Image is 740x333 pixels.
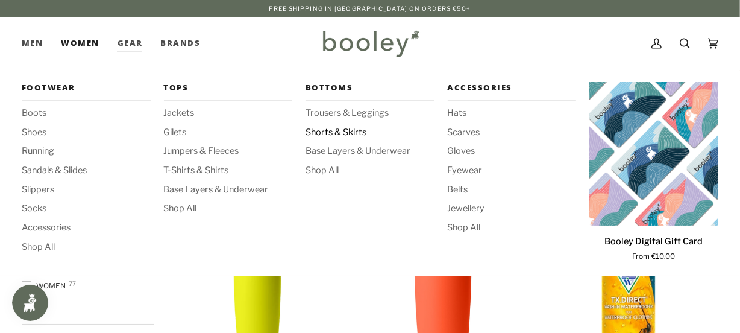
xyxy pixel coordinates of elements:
iframe: Button to open loyalty program pop-up [12,285,48,321]
a: Bottoms [306,82,434,101]
a: Socks [22,202,151,215]
span: Footwear [22,82,151,94]
a: Belts [448,183,577,197]
span: Brands [160,37,200,49]
span: Women [22,281,69,291]
a: Jackets [164,107,293,120]
img: Booley [318,26,423,61]
a: Shop All [22,241,151,254]
a: Running [22,145,151,158]
span: From €10.00 [633,252,676,262]
a: Accessories [22,221,151,235]
a: Footwear [22,82,151,101]
a: Base Layers & Underwear [306,145,434,158]
a: T-Shirts & Shirts [164,164,293,177]
p: Free Shipping in [GEOGRAPHIC_DATA] on Orders €50+ [269,4,471,13]
product-grid-item: Booley Digital Gift Card [589,82,718,262]
a: Shop All [306,164,434,177]
a: Jewellery [448,202,577,215]
span: Tops [164,82,293,94]
a: Shoes [22,126,151,139]
a: Boots [22,107,151,120]
a: Jumpers & Fleeces [164,145,293,158]
span: Men [22,37,43,49]
span: Women [61,37,99,49]
a: Trousers & Leggings [306,107,434,120]
a: Base Layers & Underwear [164,183,293,197]
span: Bottoms [306,82,434,94]
div: Women Footwear Boots Shoes Running Sandals & Slides Slippers Socks Accessories Shop All Tops Jack... [52,17,108,70]
a: Shop All [448,221,577,235]
a: Scarves [448,126,577,139]
a: Slippers [22,183,151,197]
a: Hats [448,107,577,120]
a: Booley Digital Gift Card [589,82,718,226]
a: Gear [108,17,152,70]
p: Booley Digital Gift Card [605,235,703,249]
a: Gloves [448,145,577,158]
a: Accessories [448,82,577,101]
span: Accessories [448,82,577,94]
a: Men [22,17,52,70]
span: 77 [69,281,76,287]
product-grid-item-variant: €10.00 [589,82,718,226]
a: Booley Digital Gift Card [589,230,718,262]
a: Sandals & Slides [22,164,151,177]
a: Gilets [164,126,293,139]
a: Shorts & Skirts [306,126,434,139]
a: Shop All [164,202,293,215]
a: Brands [151,17,209,70]
a: Eyewear [448,164,577,177]
a: Women [52,17,108,70]
a: Tops [164,82,293,101]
